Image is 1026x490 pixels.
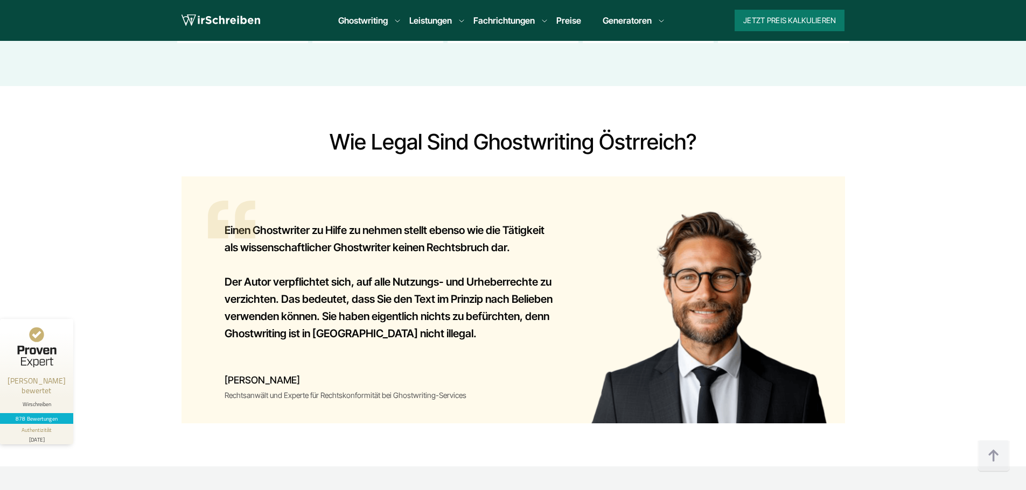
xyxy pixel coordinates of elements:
[225,222,558,256] p: Einen Ghostwriter zu Hilfe zu nehmen stellt ebenso wie die Tätigkeit als wissenschaftlicher Ghost...
[225,273,558,342] p: Der Autor verpflichtet sich, auf alle Nutzungs- und Urheberrechte zu verzichten. Das bedeutet, da...
[978,440,1010,472] img: button top
[225,372,466,389] div: [PERSON_NAME]
[22,426,52,434] div: Authentizität
[735,10,844,31] button: Jetzt Preis kalkulieren
[4,401,69,408] div: Wirschreiben
[473,14,535,27] a: Fachrichtungen
[225,389,466,423] div: Rechtsanwält und Experte für Rechtskonformität bei Ghostwriting-Services
[580,199,837,423] img: Wie legal sind Ghostwriting Östrreich?
[4,434,69,442] div: [DATE]
[338,14,388,27] a: Ghostwriting
[603,14,652,27] a: Generatoren
[409,14,452,27] a: Leistungen
[182,12,260,29] img: logo wirschreiben
[556,15,581,26] a: Preise
[182,129,845,155] h2: Wie legal sind Ghostwriting Östrreich?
